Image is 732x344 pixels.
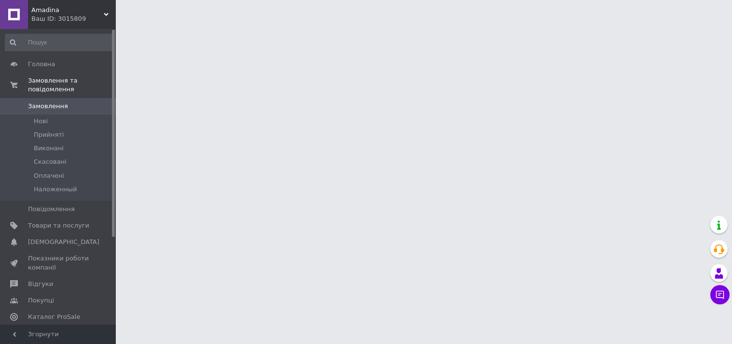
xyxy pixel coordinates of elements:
[28,280,53,288] span: Відгуки
[34,144,64,153] span: Виконані
[34,130,64,139] span: Прийняті
[31,14,116,23] div: Ваш ID: 3015809
[28,221,89,230] span: Товари та послуги
[28,238,99,246] span: [DEMOGRAPHIC_DATA]
[34,185,77,194] span: Наложенный
[28,60,55,69] span: Головна
[34,158,67,166] span: Скасовані
[710,285,730,304] button: Чат з покупцем
[28,296,54,305] span: Покупці
[28,313,80,321] span: Каталог ProSale
[34,117,48,126] span: Нові
[28,76,116,94] span: Замовлення та повідомлення
[34,172,64,180] span: Оплачені
[28,254,89,272] span: Показники роботи компанії
[31,6,104,14] span: Amadina
[28,205,75,214] span: Повідомлення
[28,102,68,111] span: Замовлення
[5,34,114,51] input: Пошук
